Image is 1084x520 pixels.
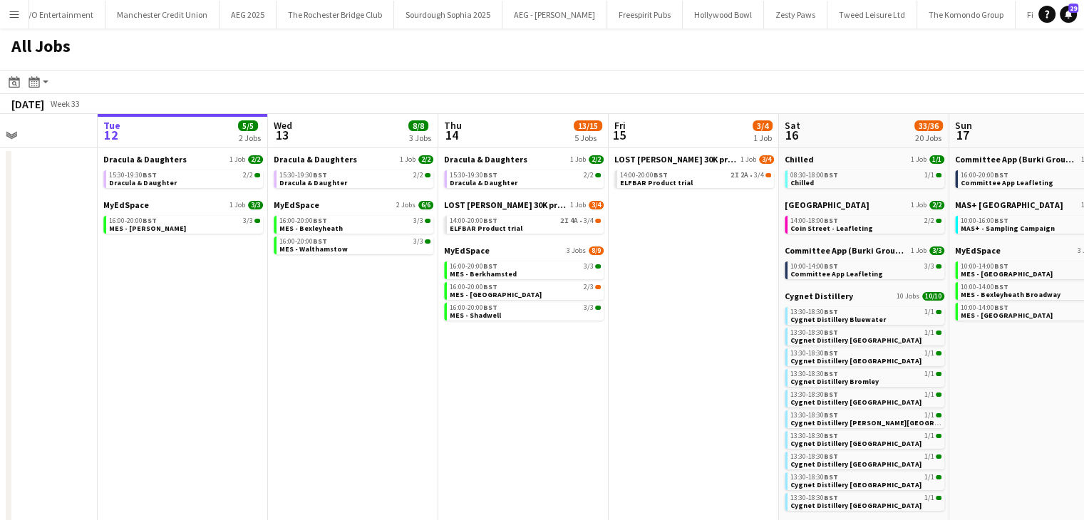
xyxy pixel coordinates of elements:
span: Dracula & Daughter [450,178,517,187]
span: Coin Street - Leafleting [790,224,873,233]
span: 3/4 [759,155,774,164]
span: BST [994,170,1008,180]
a: 13:30-18:30BST1/1Cygnet Distillery [GEOGRAPHIC_DATA] [790,472,941,489]
span: 3 Jobs [567,246,586,255]
a: 08:30-18:00BST1/1Chilled [790,170,941,187]
span: BST [483,216,497,225]
div: Committee App (Burki Group Ltd)1 Job3/310:00-14:00BST3/3Committee App Leafleting [785,245,944,291]
span: 16:00-20:00 [450,304,497,311]
span: 5/5 [238,120,258,131]
span: Cygnet Distillery Manchester [790,459,922,469]
span: 1/1 [924,494,934,501]
span: BST [994,282,1008,291]
span: Committee App (Burki Group Ltd) [955,154,1078,165]
span: 2/2 [589,155,604,164]
span: Cygnet Distillery Bluewater [790,315,886,324]
span: 2I [560,217,569,224]
span: MyEdSpace [444,245,490,256]
div: 1 Job [753,132,772,143]
span: MyEdSpace [274,199,319,210]
div: Dracula & Daughters1 Job2/215:30-19:30BST2/2Dracula & Daughter [103,154,263,199]
span: 13/15 [574,120,602,131]
span: 16:00-20:00 [279,217,327,224]
div: MyEdSpace2 Jobs6/616:00-20:00BST3/3MES - Bexleyheath16:00-20:00BST3/3MES - Walthamstow [274,199,433,257]
button: Hollywood Bowl [683,1,764,28]
span: Cygnet Distillery London [790,439,922,448]
span: BST [994,261,1008,271]
div: LOST [PERSON_NAME] 30K product trial1 Job3/414:00-20:00BST2I2A•3/4ELFBAR Product trial [614,154,774,191]
span: 1 Job [229,155,245,164]
span: 13:30-18:30 [790,494,838,501]
div: • [450,217,601,224]
span: BST [313,236,327,246]
span: 3/3 [413,217,423,224]
span: 13 [272,127,292,143]
span: 1/1 [936,413,941,417]
span: 2/2 [924,217,934,224]
span: Dracula & Daughters [103,154,187,165]
span: 3/3 [595,306,601,310]
span: BST [143,216,157,225]
span: BST [143,170,157,180]
span: 10/10 [922,292,944,301]
span: 1/1 [936,434,941,438]
span: BST [994,303,1008,312]
button: Zesty Paws [764,1,827,28]
div: 2 Jobs [239,132,261,143]
span: BST [313,170,327,180]
span: 3/3 [929,246,944,255]
span: 2/2 [418,155,433,164]
span: BST [994,216,1008,225]
span: Dracula & Daughter [279,178,347,187]
span: 2/2 [254,173,260,177]
span: 2I [731,172,739,179]
div: LOST [PERSON_NAME] 30K product trial1 Job3/414:00-20:00BST2I4A•3/4ELFBAR Product trial [444,199,604,245]
span: MES - Leicester [450,290,542,299]
span: 16:00-20:00 [450,263,497,270]
span: Sat [785,119,800,132]
div: 5 Jobs [574,132,602,143]
span: 15:30-19:30 [279,172,327,179]
span: Cygnet Distillery Norwich [790,501,922,510]
span: MyEdSpace [103,199,149,210]
span: 15:30-19:30 [109,172,157,179]
button: AEG 2025 [220,1,277,28]
span: 13:30-18:30 [790,453,838,460]
span: 16:00-20:00 [279,238,327,245]
span: 13:30-18:30 [790,308,838,316]
span: 3/4 [584,217,594,224]
div: [GEOGRAPHIC_DATA]1 Job2/214:00-18:00BST2/2Coin Street - Leafleting [785,199,944,245]
span: Cygnet Distillery Bristol [790,356,922,365]
span: Cygnet Distillery Newcastle [790,480,922,489]
a: Chilled1 Job1/1 [785,154,944,165]
a: 13:30-18:30BST1/1Cygnet Distillery Bromley [790,369,941,385]
span: Cygnet Distillery Cardiff [790,397,922,407]
span: 2/2 [936,219,941,223]
span: 1 Job [229,201,245,209]
span: Cygnet Distillery Brighton [790,336,922,345]
button: Freespirit Pubs [607,1,683,28]
span: ELFBAR Product trial [450,224,522,233]
span: 1 Job [740,155,756,164]
span: 3/3 [243,217,253,224]
span: 1 Job [570,155,586,164]
span: 2/3 [584,284,594,291]
span: Tue [103,119,120,132]
span: 16:00-20:00 [109,217,157,224]
span: 2/2 [243,172,253,179]
span: 14:00-20:00 [620,172,668,179]
a: 15:30-19:30BST2/2Dracula & Daughter [450,170,601,187]
a: 10:00-14:00BST3/3Committee App Leafleting [790,261,941,278]
span: 1/1 [924,474,934,481]
span: 17 [953,127,972,143]
span: BST [483,170,497,180]
span: Committee App Leafleting [961,178,1053,187]
div: 20 Jobs [915,132,942,143]
div: MyEdSpace3 Jobs8/916:00-20:00BST3/3MES - Berkhamsted16:00-20:00BST2/3MES - [GEOGRAPHIC_DATA]16:00... [444,245,604,323]
button: Manchester Credit Union [105,1,220,28]
span: 4A [570,217,578,224]
span: Committee App Leafleting [790,269,883,279]
a: MyEdSpace2 Jobs6/6 [274,199,433,210]
span: 13:30-18:30 [790,370,838,378]
a: 13:30-18:30BST1/1Cygnet Distillery [GEOGRAPHIC_DATA] [790,431,941,447]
